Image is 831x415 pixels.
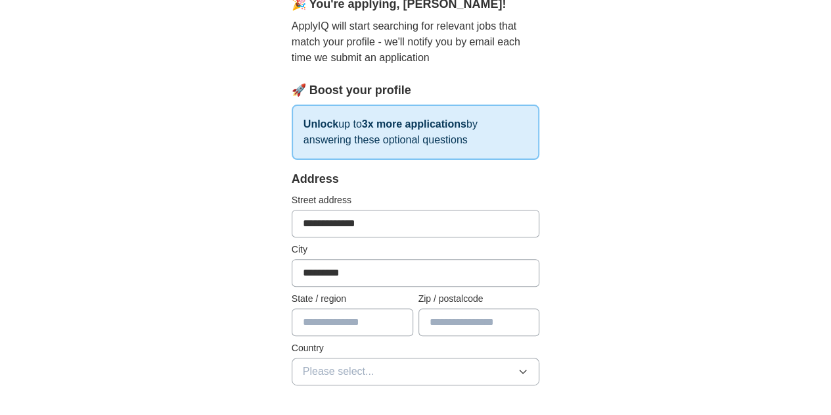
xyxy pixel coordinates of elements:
label: City [292,243,540,256]
p: up to by answering these optional questions [292,105,540,160]
strong: 3x more applications [362,118,466,130]
button: Please select... [292,358,540,385]
p: ApplyIQ will start searching for relevant jobs that match your profile - we'll notify you by emai... [292,18,540,66]
div: Address [292,170,540,188]
label: State / region [292,292,413,306]
label: Street address [292,193,540,207]
div: 🚀 Boost your profile [292,82,540,99]
label: Zip / postalcode [418,292,540,306]
strong: Unlock [303,118,338,130]
span: Please select... [303,364,374,379]
label: Country [292,341,540,355]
